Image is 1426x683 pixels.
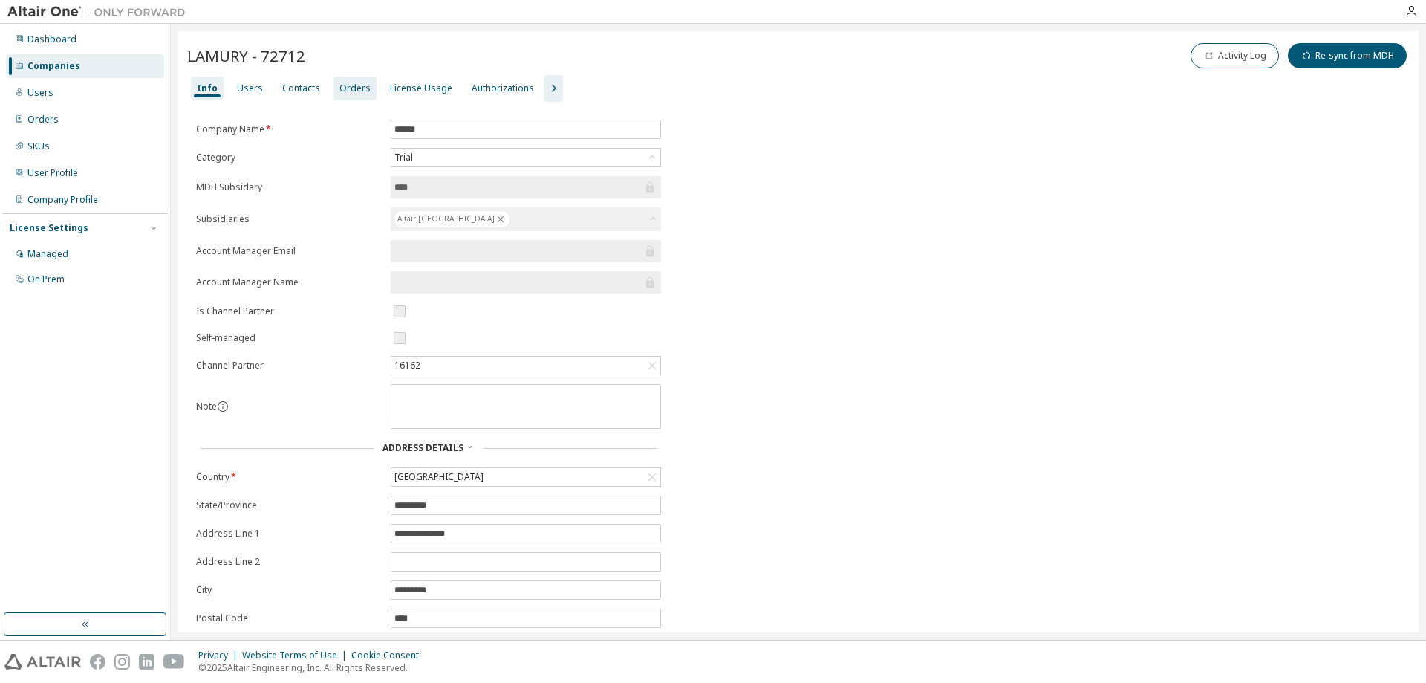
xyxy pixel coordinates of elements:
[217,401,229,412] button: information
[27,114,59,126] div: Orders
[197,82,218,94] div: Info
[394,210,510,228] div: Altair [GEOGRAPHIC_DATA]
[196,584,382,596] label: City
[139,654,154,670] img: linkedin.svg
[196,556,382,568] label: Address Line 2
[339,82,371,94] div: Orders
[187,45,305,66] span: LAMURY - 72712
[196,181,382,193] label: MDH Subsidary
[4,654,81,670] img: altair_logo.svg
[392,357,423,374] div: 16162
[196,612,382,624] label: Postal Code
[391,468,660,486] div: [GEOGRAPHIC_DATA]
[196,332,382,344] label: Self-managed
[392,469,486,485] div: [GEOGRAPHIC_DATA]
[27,273,65,285] div: On Prem
[114,654,130,670] img: instagram.svg
[27,167,78,179] div: User Profile
[472,82,534,94] div: Authorizations
[163,654,185,670] img: youtube.svg
[196,528,382,540] label: Address Line 1
[196,360,382,372] label: Channel Partner
[27,194,98,206] div: Company Profile
[391,207,661,231] div: Altair [GEOGRAPHIC_DATA]
[1288,43,1407,68] button: Re-sync from MDH
[237,82,263,94] div: Users
[196,471,382,483] label: Country
[27,60,80,72] div: Companies
[198,650,242,661] div: Privacy
[391,149,660,166] div: Trial
[242,650,351,661] div: Website Terms of Use
[351,650,428,661] div: Cookie Consent
[390,82,452,94] div: License Usage
[90,654,105,670] img: facebook.svg
[196,245,382,257] label: Account Manager Email
[282,82,320,94] div: Contacts
[382,441,463,454] span: Address Details
[27,248,68,260] div: Managed
[27,33,76,45] div: Dashboard
[198,661,428,674] p: © 2025 Altair Engineering, Inc. All Rights Reserved.
[391,357,660,375] div: 16162
[196,305,382,317] label: Is Channel Partner
[196,499,382,511] label: State/Province
[27,140,50,152] div: SKUs
[196,123,382,135] label: Company Name
[196,213,382,225] label: Subsidiaries
[196,400,217,412] label: Note
[7,4,193,19] img: Altair One
[1191,43,1279,68] button: Activity Log
[196,152,382,164] label: Category
[196,276,382,288] label: Account Manager Name
[27,87,53,99] div: Users
[10,222,88,234] div: License Settings
[392,149,415,166] div: Trial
